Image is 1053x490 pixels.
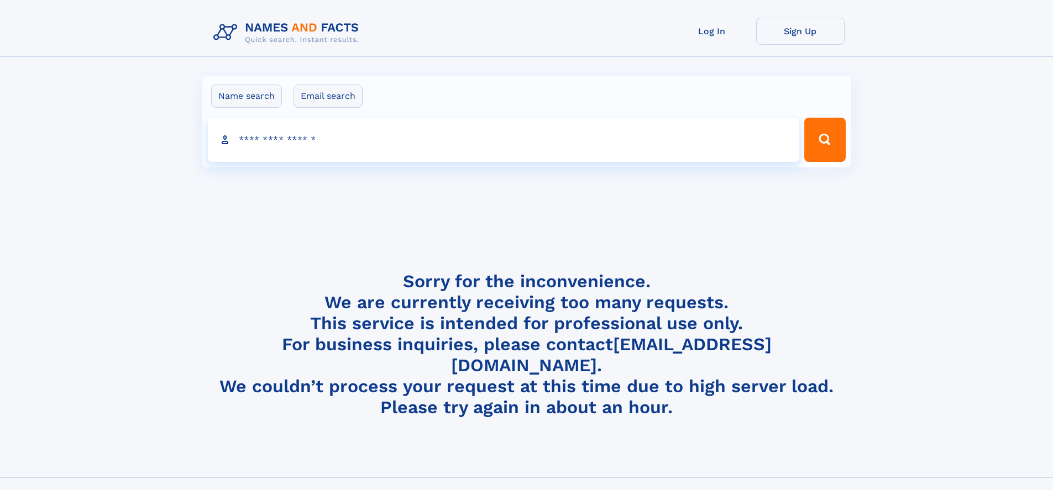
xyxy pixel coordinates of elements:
[211,85,282,108] label: Name search
[209,271,845,418] h4: Sorry for the inconvenience. We are currently receiving too many requests. This service is intend...
[451,334,772,376] a: [EMAIL_ADDRESS][DOMAIN_NAME]
[668,18,756,45] a: Log In
[804,118,845,162] button: Search Button
[208,118,800,162] input: search input
[756,18,845,45] a: Sign Up
[294,85,363,108] label: Email search
[209,18,368,48] img: Logo Names and Facts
